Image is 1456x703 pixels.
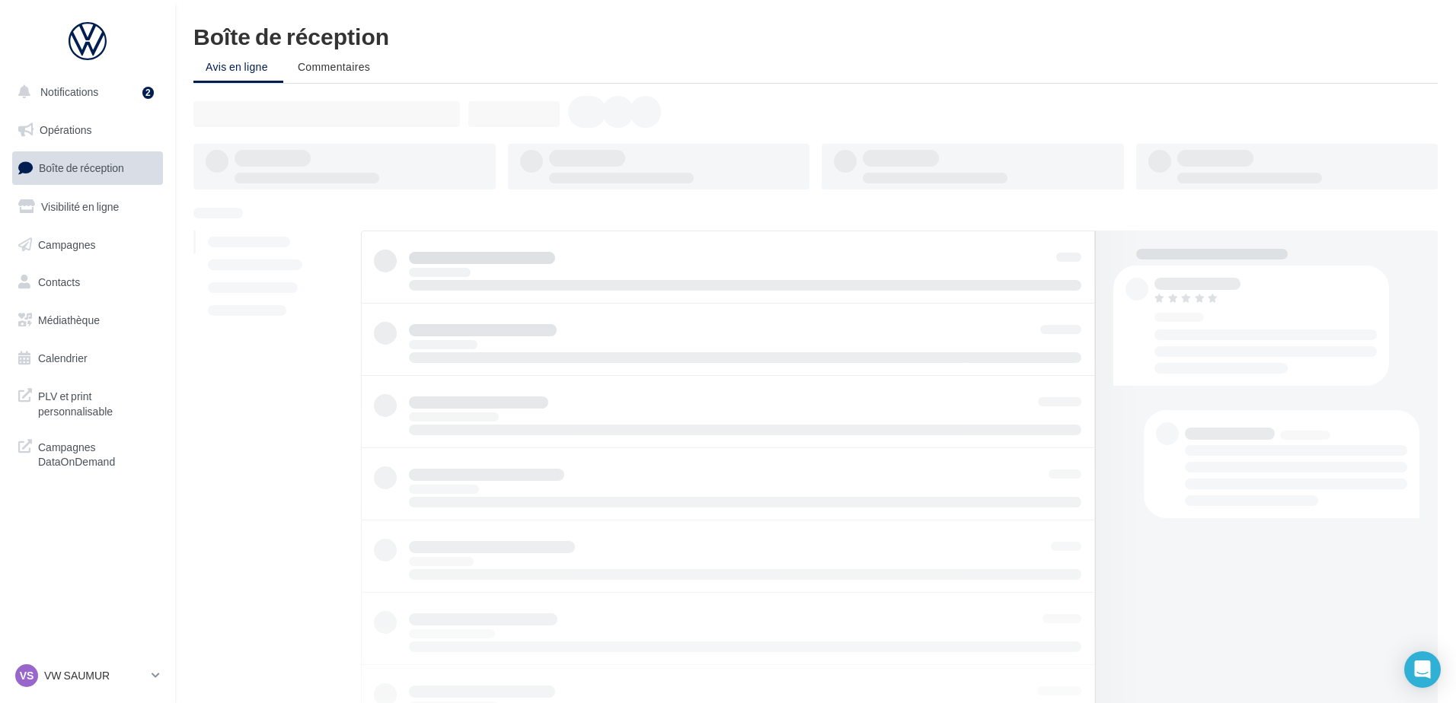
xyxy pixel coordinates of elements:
a: Campagnes [9,229,166,261]
a: Médiathèque [9,304,166,336]
span: Boîte de réception [39,161,124,174]
div: Boîte de réception [193,24,1438,47]
span: Contacts [38,275,80,288]
button: Notifications 2 [9,76,160,108]
a: Contacts [9,266,166,298]
span: Visibilité en ligne [41,200,119,213]
span: Notifications [40,85,98,98]
span: Opérations [40,123,91,136]
span: PLV et print personnalisable [38,386,157,418]
a: Opérations [9,114,166,146]
span: VS [20,668,34,683]
a: PLV et print personnalisable [9,380,166,425]
a: Campagnes DataOnDemand [9,431,166,476]
a: Boîte de réception [9,151,166,184]
span: Commentaires [298,60,370,73]
span: Campagnes DataOnDemand [38,437,157,469]
span: Calendrier [38,351,88,364]
span: Campagnes [38,237,96,250]
p: VW SAUMUR [44,668,145,683]
a: Calendrier [9,342,166,374]
span: Médiathèque [38,313,100,326]
div: Open Intercom Messenger [1404,651,1441,688]
div: 2 [142,87,154,99]
a: Visibilité en ligne [9,191,166,223]
a: VS VW SAUMUR [12,661,163,690]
